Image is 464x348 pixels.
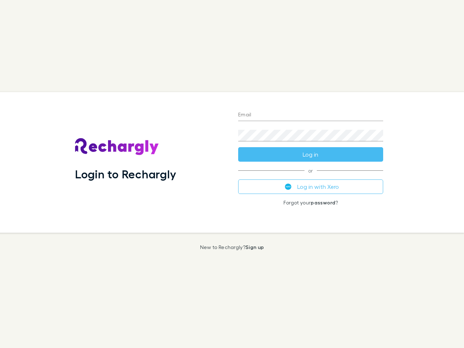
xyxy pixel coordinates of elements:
span: or [238,170,383,171]
button: Log in with Xero [238,179,383,194]
p: Forgot your ? [238,200,383,206]
img: Xero's logo [285,183,291,190]
p: New to Rechargly? [200,244,264,250]
button: Log in [238,147,383,162]
a: Sign up [245,244,264,250]
h1: Login to Rechargly [75,167,176,181]
a: password [311,199,335,206]
img: Rechargly's Logo [75,138,159,156]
